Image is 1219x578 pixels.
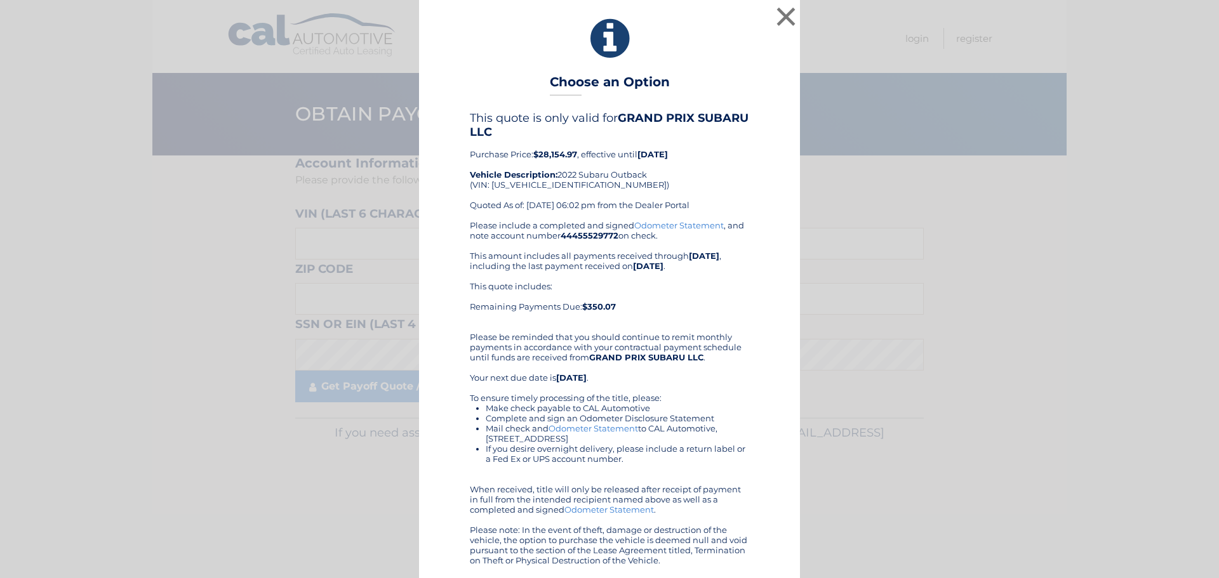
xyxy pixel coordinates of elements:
div: This quote includes: Remaining Payments Due: [470,281,749,322]
div: Please include a completed and signed , and note account number on check. This amount includes al... [470,220,749,565]
li: Make check payable to CAL Automotive [486,403,749,413]
h4: This quote is only valid for [470,111,749,139]
h3: Choose an Option [550,74,670,96]
b: [DATE] [556,372,587,383]
div: Purchase Price: , effective until 2022 Subaru Outback (VIN: [US_VEHICLE_IDENTIFICATION_NUMBER]) Q... [470,111,749,220]
a: Odometer Statement [549,423,638,433]
b: [DATE] [637,149,668,159]
button: × [773,4,799,29]
b: [DATE] [689,251,719,261]
a: Odometer Statement [634,220,724,230]
strong: Vehicle Description: [470,169,557,180]
a: Odometer Statement [564,504,654,515]
li: If you desire overnight delivery, please include a return label or a Fed Ex or UPS account number. [486,443,749,464]
b: 44455529772 [561,230,618,240]
b: $350.07 [582,301,616,312]
li: Mail check and to CAL Automotive, [STREET_ADDRESS] [486,423,749,443]
b: $28,154.97 [533,149,577,159]
b: GRAND PRIX SUBARU LLC [470,111,749,139]
li: Complete and sign an Odometer Disclosure Statement [486,413,749,423]
b: [DATE] [633,261,663,271]
b: GRAND PRIX SUBARU LLC [589,352,703,362]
